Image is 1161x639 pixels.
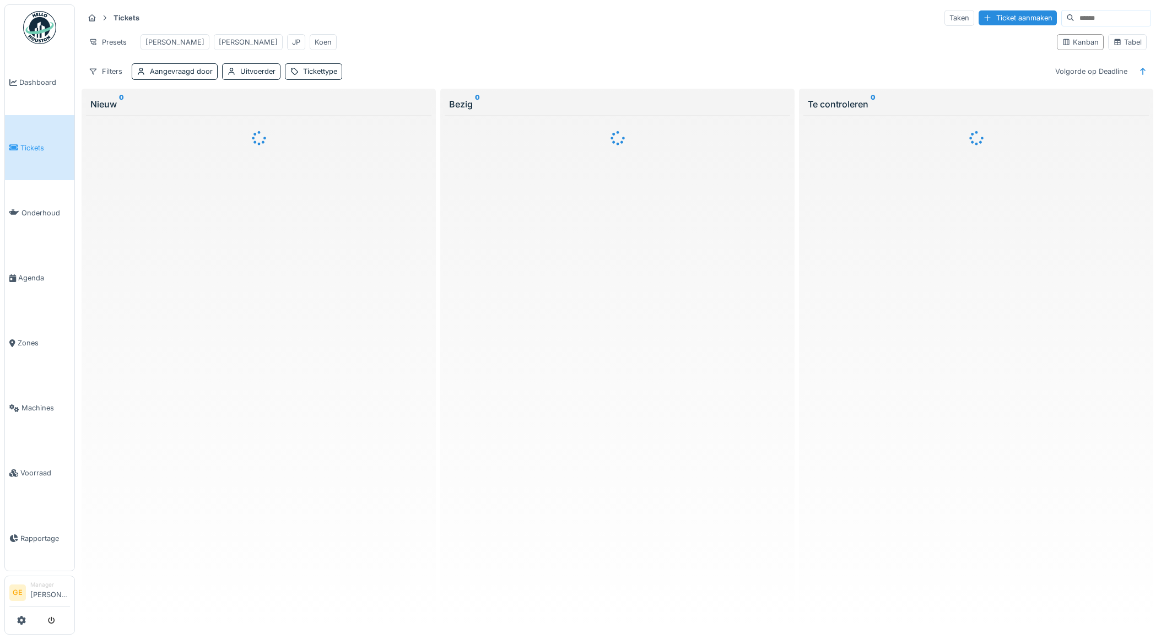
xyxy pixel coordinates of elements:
div: JP [292,37,300,47]
div: [PERSON_NAME] [145,37,204,47]
span: Voorraad [20,468,70,478]
a: GE Manager[PERSON_NAME] [9,581,70,607]
a: Voorraad [5,441,74,506]
span: Dashboard [19,77,70,88]
span: Tickets [20,143,70,153]
div: Volgorde op Deadline [1050,63,1132,79]
a: Machines [5,376,74,441]
a: Agenda [5,245,74,310]
div: Kanban [1062,37,1099,47]
div: Tickettype [303,66,337,77]
sup: 0 [475,98,480,111]
div: Koen [315,37,332,47]
div: Presets [84,34,132,50]
sup: 0 [871,98,876,111]
div: Nieuw [90,98,427,111]
sup: 0 [119,98,124,111]
span: Onderhoud [21,208,70,218]
div: Ticket aanmaken [979,10,1057,25]
span: Machines [21,403,70,413]
a: Onderhoud [5,180,74,245]
div: Aangevraagd door [150,66,213,77]
li: [PERSON_NAME] [30,581,70,604]
span: Rapportage [20,533,70,544]
a: Rapportage [5,506,74,571]
div: Filters [84,63,127,79]
div: Taken [944,10,974,26]
a: Tickets [5,115,74,180]
span: Zones [18,338,70,348]
a: Zones [5,311,74,376]
div: Bezig [449,98,786,111]
strong: Tickets [109,13,144,23]
div: [PERSON_NAME] [219,37,278,47]
div: Tabel [1113,37,1142,47]
li: GE [9,584,26,601]
div: Te controleren [808,98,1144,111]
div: Uitvoerder [240,66,276,77]
img: Badge_color-CXgf-gQk.svg [23,11,56,44]
span: Agenda [18,273,70,283]
div: Manager [30,581,70,589]
a: Dashboard [5,50,74,115]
